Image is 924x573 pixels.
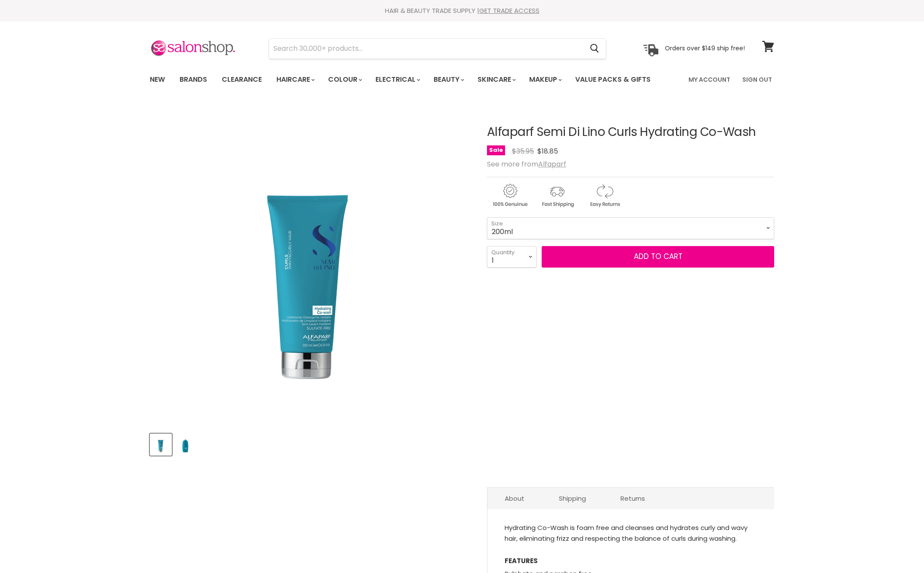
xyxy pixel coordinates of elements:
[139,6,785,15] div: HAIR & BEAUTY TRADE SUPPLY |
[173,71,214,89] a: Brands
[523,71,567,89] a: Makeup
[603,488,662,509] a: Returns
[582,182,627,209] img: returns.gif
[538,159,566,169] a: Alfaparf
[269,39,583,59] input: Search
[505,522,757,544] div: Hydrating Co-Wash is foam free and cleanses and hydrates curly and wavy hair, eliminating frizz a...
[143,71,171,89] a: New
[150,104,471,425] div: Alfaparf Semi Di Lino Curls Hydrating Co-Wash image. Click or Scroll to Zoom.
[150,434,172,456] button: Alfaparf Semi Di Lino Curls Hydrating Co-Wash
[505,556,538,565] strong: FEATURES
[151,434,171,455] img: Alfaparf Semi Di Lino Curls Hydrating Co-Wash
[369,71,425,89] a: Electrical
[665,44,745,52] p: Orders over $149 ship free!
[534,182,580,209] img: shipping.gif
[542,488,603,509] a: Shipping
[487,182,533,209] img: genuine.gif
[487,246,536,268] select: Quantity
[471,71,521,89] a: Skincare
[737,71,777,89] a: Sign Out
[583,39,606,59] button: Search
[542,246,774,268] button: Add to cart
[537,146,558,156] span: $18.85
[270,71,320,89] a: Haircare
[149,431,473,456] div: Product thumbnails
[487,145,505,155] span: Sale
[139,67,785,92] nav: Main
[512,146,534,156] span: $35.95
[487,126,774,139] h1: Alfaparf Semi Di Lino Curls Hydrating Co-Wash
[634,251,682,262] span: Add to cart
[322,71,367,89] a: Colour
[479,6,540,15] a: GET TRADE ACCESS
[487,488,542,509] a: About
[174,434,196,456] button: Alfaparf Semi Di Lino Curls Hydrating Co-Wash
[683,71,735,89] a: My Account
[160,114,461,415] img: Alfaparf Semi Di Lino Curls Hydrating Co-Wash
[269,38,606,59] form: Product
[143,67,670,92] ul: Main menu
[427,71,469,89] a: Beauty
[569,71,657,89] a: Value Packs & Gifts
[487,159,566,169] span: See more from
[175,434,195,455] img: Alfaparf Semi Di Lino Curls Hydrating Co-Wash
[215,71,268,89] a: Clearance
